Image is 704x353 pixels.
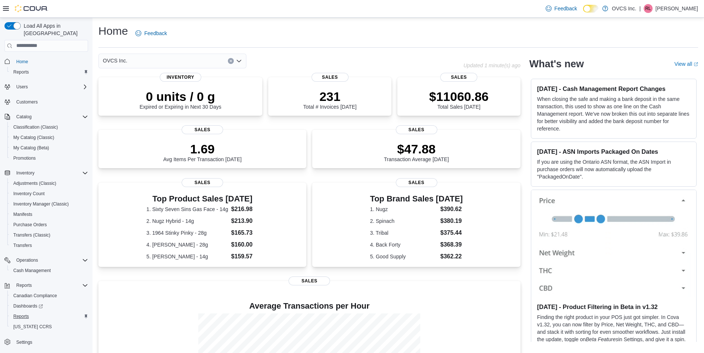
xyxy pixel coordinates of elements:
p: $11060.86 [429,89,489,104]
button: Promotions [7,153,91,163]
h4: Average Transactions per Hour [104,302,515,310]
p: Updated 1 minute(s) ago [464,62,521,68]
span: Sales [289,276,330,285]
dt: 5. Good Supply [370,253,437,260]
p: When closing the safe and making a bank deposit in the same transaction, this used to show as one... [537,95,690,132]
h1: Home [98,24,128,38]
div: Avg Items Per Transaction [DATE] [163,142,242,162]
a: View allExternal link [674,61,698,67]
span: Reports [13,69,29,75]
button: Adjustments (Classic) [7,178,91,189]
div: Transaction Average [DATE] [384,142,449,162]
dd: $375.44 [440,228,463,237]
dt: 2. Spinach [370,217,437,225]
a: Inventory Manager (Classic) [10,200,72,208]
p: 0 units / 0 g [139,89,221,104]
a: Reports [10,312,32,321]
a: Canadian Compliance [10,291,60,300]
p: OVCS Inc. [612,4,636,13]
span: Home [13,57,88,66]
span: Sales [182,178,223,187]
a: Customers [13,98,41,106]
span: Canadian Compliance [10,291,88,300]
span: Transfers (Classic) [10,231,88,240]
span: Reports [16,282,32,288]
a: Reports [10,68,32,77]
span: Classification (Classic) [13,124,58,130]
dd: $160.00 [231,240,259,249]
dd: $216.98 [231,205,259,214]
em: Beta Features [586,336,618,342]
span: Inventory Manager (Classic) [10,200,88,208]
span: Promotions [13,155,36,161]
span: Feedback [555,5,577,12]
span: Users [13,82,88,91]
p: [PERSON_NAME] [656,4,698,13]
span: Reports [13,313,29,319]
div: Total # Invoices [DATE] [303,89,357,110]
span: Reports [13,281,88,290]
dd: $159.57 [231,252,259,261]
span: Settings [16,339,32,345]
h3: [DATE] - Cash Management Report Changes [537,85,690,92]
span: Dashboards [13,303,43,309]
p: 231 [303,89,357,104]
span: Customers [13,97,88,106]
button: My Catalog (Classic) [7,132,91,143]
button: Users [1,82,91,92]
p: If you are using the Ontario ASN format, the ASN Import in purchase orders will now automatically... [537,158,690,180]
button: Inventory Manager (Classic) [7,199,91,209]
a: Feedback [132,26,170,41]
button: Operations [1,255,91,265]
button: Catalog [1,112,91,122]
span: Inventory [16,170,34,176]
a: Transfers (Classic) [10,231,53,240]
span: My Catalog (Beta) [13,145,49,151]
button: [US_STATE] CCRS [7,322,91,332]
span: Settings [13,337,88,346]
a: Purchase Orders [10,220,50,229]
button: Inventory [1,168,91,178]
span: OVCS Inc. [103,56,127,65]
button: Reports [7,67,91,77]
span: Manifests [13,211,32,217]
button: Inventory [13,169,37,177]
span: Cash Management [10,266,88,275]
a: Inventory Count [10,189,48,198]
span: Manifests [10,210,88,219]
a: Classification (Classic) [10,123,61,132]
button: Cash Management [7,265,91,276]
a: Dashboards [10,302,46,310]
button: Customers [1,96,91,107]
dd: $213.90 [231,217,259,225]
span: Customers [16,99,38,105]
span: Sales [311,73,348,82]
p: | [639,4,641,13]
a: My Catalog (Beta) [10,143,52,152]
dt: 5. [PERSON_NAME] - 14g [146,253,228,260]
dt: 4. [PERSON_NAME] - 28g [146,241,228,248]
span: Canadian Compliance [13,293,57,299]
span: Sales [396,125,437,134]
button: Home [1,56,91,67]
span: Inventory [160,73,201,82]
dd: $362.22 [440,252,463,261]
span: Inventory Count [10,189,88,198]
a: Adjustments (Classic) [10,179,59,188]
button: Reports [1,280,91,291]
h3: [DATE] - ASN Imports Packaged On Dates [537,148,690,155]
span: Transfers (Classic) [13,232,50,238]
h3: Top Product Sales [DATE] [146,194,259,203]
span: Purchase Orders [13,222,47,228]
dd: $165.73 [231,228,259,237]
span: Inventory Count [13,191,45,197]
a: Cash Management [10,266,54,275]
dt: 2. Nugz Hybrid - 14g [146,217,228,225]
span: Sales [396,178,437,187]
dt: 1. Nugz [370,206,437,213]
button: My Catalog (Beta) [7,143,91,153]
button: Classification (Classic) [7,122,91,132]
span: Dashboards [10,302,88,310]
svg: External link [694,62,698,67]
